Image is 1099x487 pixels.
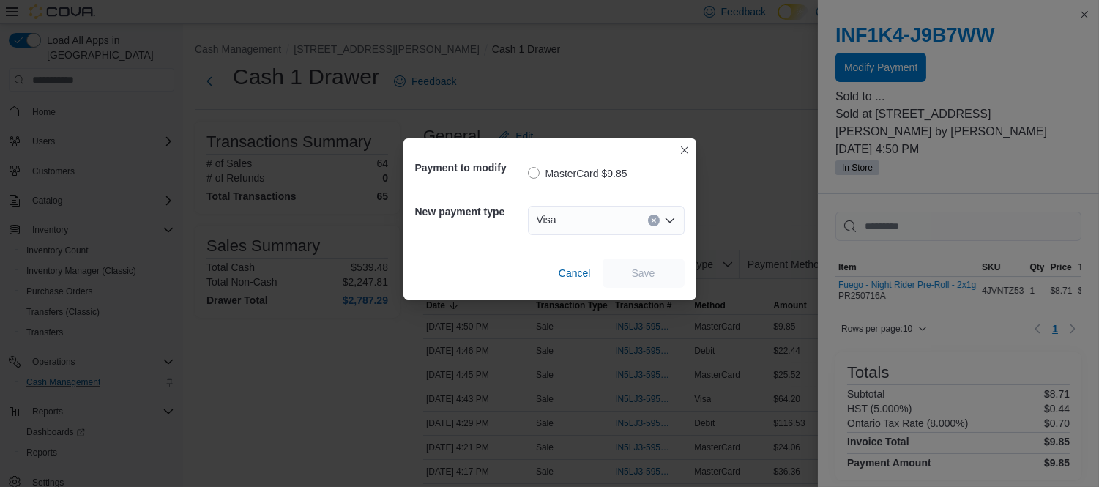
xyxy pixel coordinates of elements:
button: Open list of options [664,215,676,226]
button: Cancel [553,259,597,288]
button: Closes this modal window [676,141,693,159]
span: Save [632,266,655,280]
h5: Payment to modify [415,153,525,182]
label: MasterCard $9.85 [528,165,627,182]
h5: New payment type [415,197,525,226]
span: Visa [537,211,556,228]
button: Clear input [648,215,660,226]
input: Accessible screen reader label [562,212,563,229]
span: Cancel [559,266,591,280]
button: Save [603,259,685,288]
